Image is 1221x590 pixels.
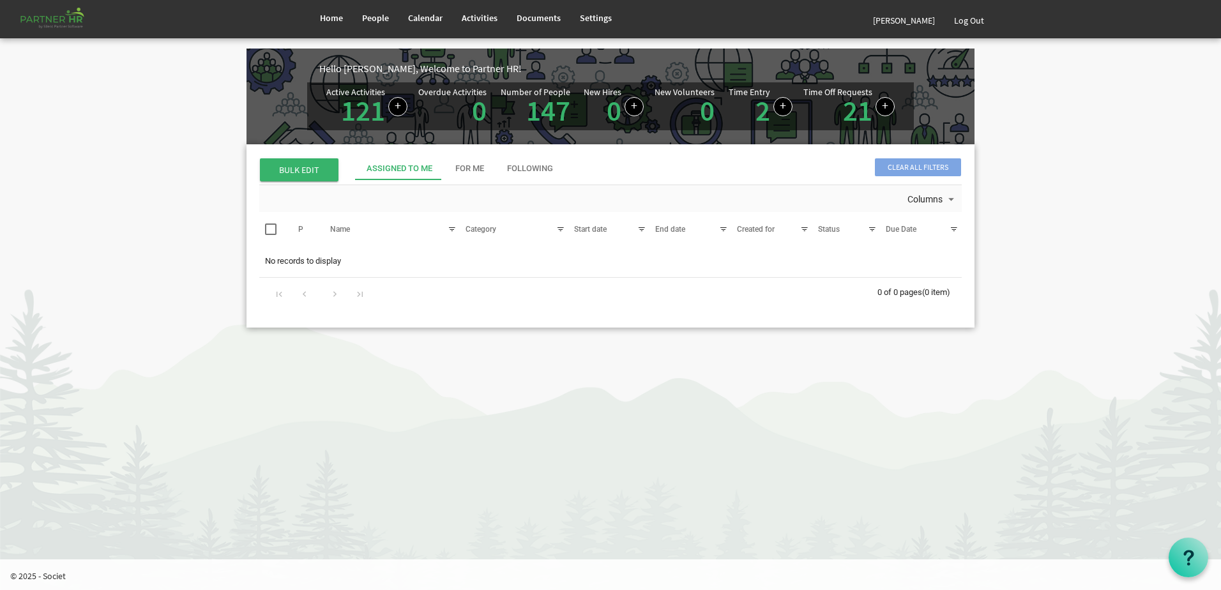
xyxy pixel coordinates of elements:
a: 21 [843,93,872,128]
div: Total number of active people in Partner HR [501,87,573,125]
div: tab-header [355,157,1058,180]
span: Start date [574,225,607,234]
div: Time Off Requests [803,87,872,96]
p: © 2025 - Societ [10,570,1221,582]
span: Documents [517,12,561,24]
div: Time Entry [729,87,770,96]
a: 0 [607,93,621,128]
a: 147 [526,93,570,128]
div: Go to last page [351,284,368,302]
span: Activities [462,12,497,24]
td: No records to display [259,249,962,273]
a: Create a new Activity [388,97,407,116]
span: Status [818,225,840,234]
div: Number of Time Entries [729,87,793,125]
div: Volunteer hired in the last 7 days [655,87,718,125]
span: 0 of 0 pages [877,287,922,297]
div: Number of active time off requests [803,87,895,125]
div: Number of People [501,87,570,96]
div: Activities assigned to you for which the Due Date is passed [418,87,490,125]
a: 2 [755,93,770,128]
div: Columns [905,185,960,212]
div: Go to next page [326,284,344,302]
span: Created for [737,225,775,234]
a: 0 [472,93,487,128]
a: Add new person to Partner HR [625,97,644,116]
div: Go to previous page [296,284,313,302]
span: Calendar [408,12,443,24]
a: Log Out [944,3,994,38]
div: Assigned To Me [367,163,432,175]
span: Due Date [886,225,916,234]
span: Columns [906,192,944,208]
div: 0 of 0 pages (0 item) [877,278,962,305]
span: Name [330,225,350,234]
span: Category [466,225,496,234]
span: Home [320,12,343,24]
div: New Hires [584,87,621,96]
div: For Me [455,163,484,175]
span: BULK EDIT [260,158,338,181]
div: People hired in the last 7 days [584,87,644,125]
div: New Volunteers [655,87,715,96]
a: [PERSON_NAME] [863,3,944,38]
div: Number of active Activities in Partner HR [326,87,407,125]
div: Go to first page [271,284,288,302]
a: Log hours [773,97,793,116]
span: (0 item) [922,287,950,297]
span: Clear all filters [875,158,961,176]
span: People [362,12,389,24]
div: Following [507,163,553,175]
div: Active Activities [326,87,385,96]
div: Hello [PERSON_NAME], Welcome to Partner HR! [319,61,975,76]
span: End date [655,225,685,234]
span: P [298,225,303,234]
a: Create a new time off request [876,97,895,116]
button: Columns [905,192,960,208]
a: 0 [700,93,715,128]
a: 121 [341,93,385,128]
div: Overdue Activities [418,87,487,96]
span: Settings [580,12,612,24]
